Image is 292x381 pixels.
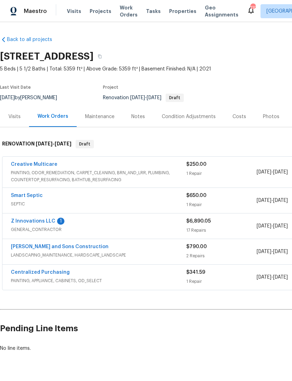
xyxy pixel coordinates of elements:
span: GENERAL_CONTRACTOR [11,226,186,233]
div: Costs [232,113,246,120]
span: [DATE] [36,141,53,146]
span: SEPTIC [11,200,186,207]
div: 17 Repairs [186,227,256,234]
div: Maintenance [85,113,114,120]
span: [DATE] [273,224,288,229]
span: Properties [169,8,196,15]
div: Condition Adjustments [162,113,216,120]
span: - [36,141,71,146]
span: $790.00 [186,244,207,249]
span: - [257,223,288,230]
span: [DATE] [257,249,271,254]
span: Visits [67,8,81,15]
span: - [257,248,288,255]
span: Work Orders [120,4,138,18]
span: Draft [166,96,183,100]
h6: RENOVATION [2,140,71,148]
button: Copy Address [93,50,106,63]
span: [DATE] [273,198,288,203]
div: 1 [57,218,64,225]
a: Creative Multicare [11,162,57,167]
span: - [257,274,288,281]
span: [DATE] [55,141,71,146]
div: Notes [131,113,145,120]
span: $341.59 [186,270,205,275]
div: Visits [8,113,21,120]
span: - [257,197,288,204]
span: [DATE] [273,170,288,175]
span: - [130,95,161,100]
div: 1 Repair [186,278,256,285]
span: [DATE] [257,224,271,229]
a: [PERSON_NAME] and Sons Construction [11,244,109,249]
div: 110 [250,4,255,11]
span: [DATE] [273,275,288,280]
span: [DATE] [130,95,145,100]
span: Project [103,85,118,89]
span: [DATE] [147,95,161,100]
div: 2 Repairs [186,252,256,259]
a: Centralized Purchasing [11,270,70,275]
span: $250.00 [186,162,207,167]
span: PAINTING, APPLIANCE, CABINETS, OD_SELECT [11,277,186,284]
div: 1 Repair [186,170,256,177]
div: 1 Repair [186,201,256,208]
span: Renovation [103,95,184,100]
div: Work Orders [37,113,68,120]
span: [DATE] [273,249,288,254]
span: Projects [90,8,111,15]
a: Z Innovations LLC [11,219,55,224]
span: Tasks [146,9,161,14]
span: [DATE] [257,170,271,175]
span: [DATE] [257,198,271,203]
span: - [257,169,288,176]
span: PAINTING, ODOR_REMEDIATION, CARPET_CLEANING, BRN_AND_LRR, PLUMBING, COUNTERTOP_RESURFACING, BATHT... [11,169,186,183]
span: Maestro [24,8,47,15]
a: Smart Septic [11,193,43,198]
span: [DATE] [257,275,271,280]
span: $650.00 [186,193,207,198]
span: $6,890.05 [186,219,211,224]
span: Draft [76,141,93,148]
span: Geo Assignments [205,4,238,18]
div: Photos [263,113,279,120]
span: LANDSCAPING_MAINTENANCE, HARDSCAPE_LANDSCAPE [11,252,186,259]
